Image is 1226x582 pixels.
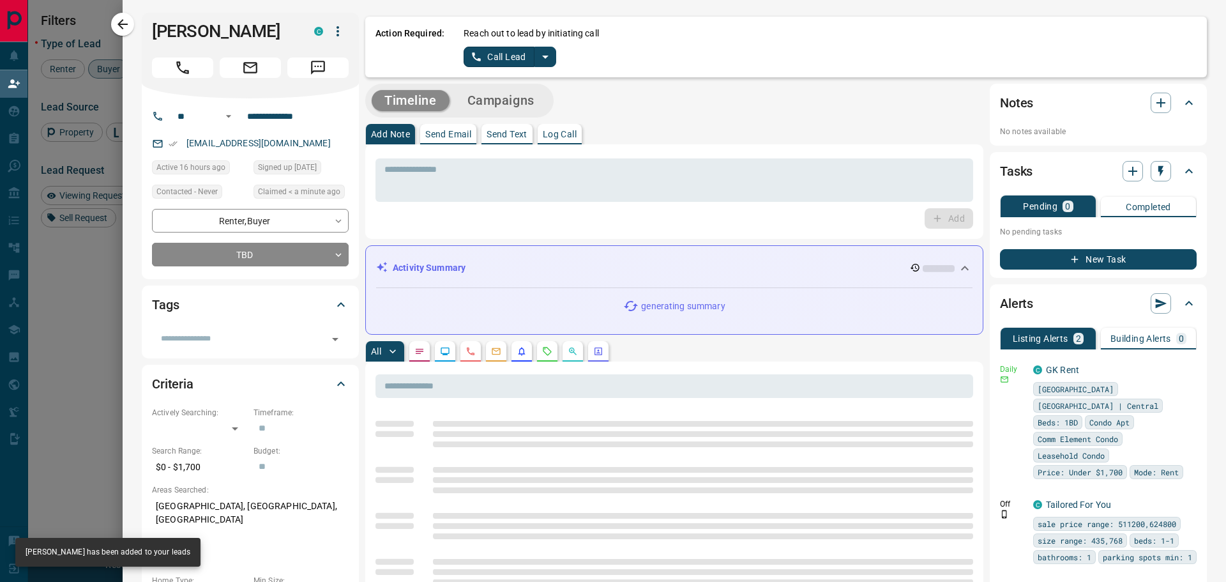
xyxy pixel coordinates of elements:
span: Call [152,57,213,78]
div: Fri Aug 15 2025 [254,185,349,203]
a: Tailored For You [1046,500,1111,510]
span: [GEOGRAPHIC_DATA] [1038,383,1114,395]
h1: [PERSON_NAME] [152,21,295,42]
p: Listing Alerts [1013,334,1068,343]
span: Comm Element Condo [1038,433,1118,445]
p: 0 [1065,202,1070,211]
svg: Agent Actions [593,346,603,356]
span: Mode: Rent [1134,466,1179,479]
svg: Email Verified [169,139,178,148]
div: [PERSON_NAME] has been added to your leads [26,542,190,563]
span: Active 16 hours ago [156,161,225,174]
div: Notes [1000,88,1197,118]
p: Budget: [254,445,349,457]
svg: Lead Browsing Activity [440,346,450,356]
div: Tags [152,289,349,320]
div: TBD [152,243,349,266]
h2: Notes [1000,93,1033,113]
p: Reach out to lead by initiating call [464,27,599,40]
p: Actively Searching: [152,407,247,418]
span: Signed up [DATE] [258,161,317,174]
p: Pending [1023,202,1057,211]
p: Action Required: [375,27,444,67]
p: Activity Summary [393,261,465,275]
div: Alerts [1000,288,1197,319]
svg: Calls [465,346,476,356]
svg: Notes [414,346,425,356]
p: Search Range: [152,445,247,457]
p: 0 [1179,334,1184,343]
p: All [371,347,381,356]
button: Timeline [372,90,450,111]
p: Motivation: [152,537,349,548]
h2: Tags [152,295,179,315]
span: Claimed < a minute ago [258,185,340,198]
svg: Email [1000,375,1009,384]
div: Activity Summary [376,256,972,280]
button: Open [326,330,344,348]
h2: Tasks [1000,161,1033,181]
p: Building Alerts [1110,334,1171,343]
svg: Push Notification Only [1000,510,1009,519]
span: size range: 435,768 [1038,534,1123,547]
p: Timeframe: [254,407,349,418]
div: condos.ca [314,27,323,36]
span: Price: Under $1,700 [1038,466,1123,479]
div: Sat Mar 20 2021 [254,160,349,178]
div: split button [464,47,556,67]
button: Campaigns [455,90,547,111]
p: Log Call [543,130,577,139]
svg: Requests [542,346,552,356]
p: $0 - $1,700 [152,457,247,478]
span: Contacted - Never [156,185,218,198]
div: condos.ca [1033,365,1042,374]
div: condos.ca [1033,500,1042,509]
p: No notes available [1000,126,1197,137]
svg: Opportunities [568,346,578,356]
span: [GEOGRAPHIC_DATA] | Central [1038,399,1158,412]
a: [EMAIL_ADDRESS][DOMAIN_NAME] [186,138,331,148]
span: Condo Apt [1089,416,1130,429]
a: GK Rent [1046,365,1079,375]
p: Completed [1126,203,1171,211]
span: beds: 1-1 [1134,534,1174,547]
div: Thu Aug 14 2025 [152,160,247,178]
p: Areas Searched: [152,484,349,496]
svg: Emails [491,346,501,356]
span: Beds: 1BD [1038,416,1078,429]
p: Off [1000,498,1025,510]
span: Email [220,57,281,78]
div: Tasks [1000,156,1197,187]
button: Call Lead [464,47,534,67]
span: parking spots min: 1 [1103,551,1192,563]
div: Renter , Buyer [152,209,349,233]
div: Criteria [152,369,349,399]
p: No pending tasks [1000,222,1197,241]
p: 2 [1076,334,1081,343]
button: New Task [1000,249,1197,270]
p: Send Email [425,130,471,139]
span: bathrooms: 1 [1038,551,1091,563]
p: Send Text [487,130,527,139]
p: [GEOGRAPHIC_DATA], [GEOGRAPHIC_DATA], [GEOGRAPHIC_DATA] [152,496,349,530]
h2: Criteria [152,374,193,394]
span: Leasehold Condo [1038,449,1105,462]
p: generating summary [641,300,725,313]
p: Daily [1000,364,1025,375]
svg: Listing Alerts [517,346,527,356]
span: sale price range: 511200,624800 [1038,517,1176,530]
h2: Alerts [1000,293,1033,314]
p: Add Note [371,130,410,139]
button: Open [221,109,236,124]
span: Message [287,57,349,78]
